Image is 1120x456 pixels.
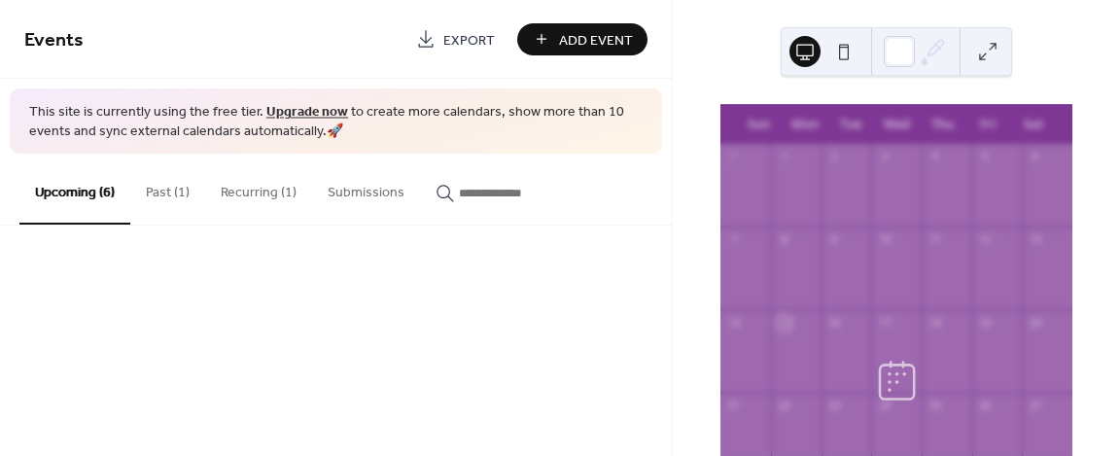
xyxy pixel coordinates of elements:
span: Events [24,21,84,59]
div: 10 [877,232,892,247]
button: Recurring (1) [205,154,312,223]
div: 9 [827,232,842,247]
div: 22 [777,399,791,413]
span: Export [443,30,495,51]
div: Wed [874,105,920,144]
button: Upcoming (6) [19,154,130,225]
div: 5 [978,150,993,164]
div: 15 [777,315,791,330]
div: 24 [877,399,892,413]
div: 6 [1028,150,1042,164]
div: 3 [877,150,892,164]
div: 25 [927,399,942,413]
div: Sat [1011,105,1057,144]
div: Thu [920,105,965,144]
div: 27 [1028,399,1042,413]
div: Fri [965,105,1011,144]
span: This site is currently using the free tier. to create more calendars, show more than 10 events an... [29,103,643,141]
div: 26 [978,399,993,413]
div: 20 [1028,315,1042,330]
div: 17 [877,315,892,330]
div: 23 [827,399,842,413]
button: Add Event [517,23,647,55]
div: 12 [978,232,993,247]
div: 2 [827,150,842,164]
div: 31 [726,150,741,164]
div: Mon [782,105,827,144]
div: 14 [726,315,741,330]
div: 19 [978,315,993,330]
div: Tue [827,105,873,144]
div: 4 [927,150,942,164]
a: Upgrade now [266,99,348,125]
span: Add Event [559,30,633,51]
div: 7 [726,232,741,247]
div: 13 [1028,232,1042,247]
button: Past (1) [130,154,205,223]
button: Submissions [312,154,420,223]
div: 8 [777,232,791,247]
div: 1 [777,150,791,164]
div: 16 [827,315,842,330]
div: 21 [726,399,741,413]
div: Sun [736,105,782,144]
div: 18 [927,315,942,330]
div: 11 [927,232,942,247]
a: Export [402,23,509,55]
